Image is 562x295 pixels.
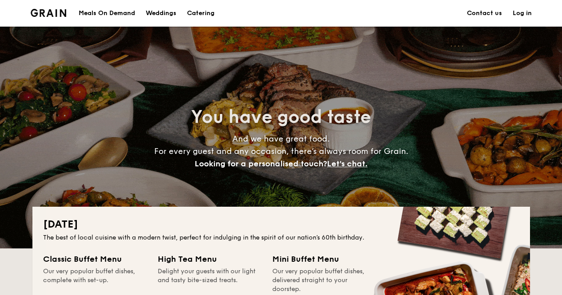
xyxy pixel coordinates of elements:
[43,217,519,232] h2: [DATE]
[154,134,408,169] span: And we have great food. For every guest and any occasion, there’s always room for Grain.
[272,267,376,294] div: Our very popular buffet dishes, delivered straight to your doorstep.
[191,106,371,128] span: You have good taste
[158,267,262,294] div: Delight your guests with our light and tasty bite-sized treats.
[158,253,262,265] div: High Tea Menu
[31,9,67,17] img: Grain
[31,9,67,17] a: Logotype
[327,159,367,169] span: Let's chat.
[272,253,376,265] div: Mini Buffet Menu
[43,253,147,265] div: Classic Buffet Menu
[195,159,327,169] span: Looking for a personalised touch?
[43,267,147,294] div: Our very popular buffet dishes, complete with set-up.
[43,233,519,242] div: The best of local cuisine with a modern twist, perfect for indulging in the spirit of our nation’...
